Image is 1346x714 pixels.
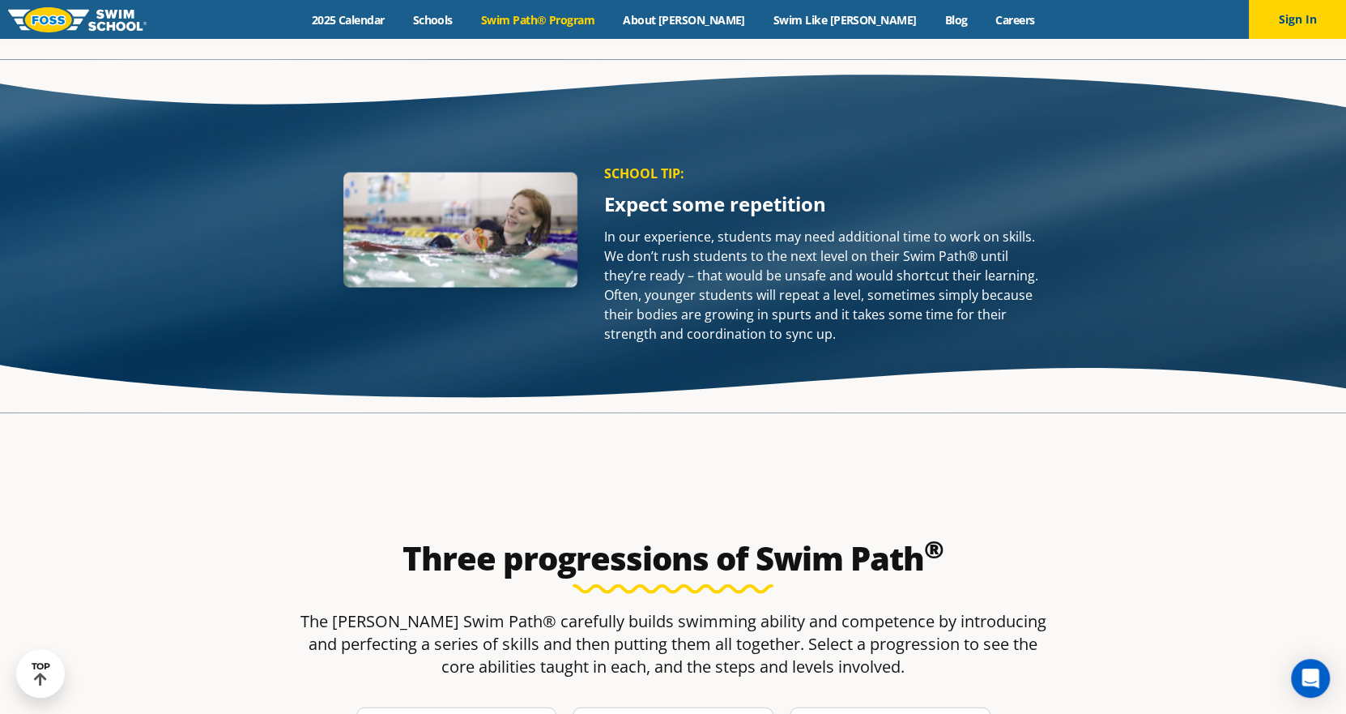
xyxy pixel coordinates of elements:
div: TOP [32,661,50,686]
a: Swim Like [PERSON_NAME] [759,12,931,28]
a: Blog [931,12,982,28]
a: About [PERSON_NAME] [609,12,760,28]
p: The [PERSON_NAME] Swim Path® carefully builds swimming ability and competence by introducing and ... [291,610,1055,678]
div: Open Intercom Messenger [1291,659,1330,698]
p: In our experience, students may need additional time to work on skills. We don’t rush students to... [604,227,1047,344]
a: Swim Path® Program [466,12,608,28]
p: SCHOOL TIP: [604,165,1047,182]
h2: Three progressions of Swim Path [291,539,1055,578]
a: 2025 Calendar [297,12,398,28]
sup: ® [924,532,943,566]
a: Careers [982,12,1049,28]
p: Expect some repetition [604,195,1047,214]
a: Schools [398,12,466,28]
img: FOSS Swim School Logo [8,7,147,32]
